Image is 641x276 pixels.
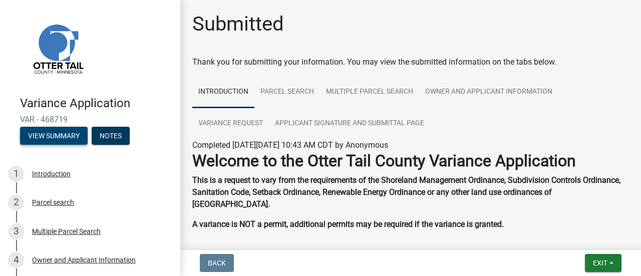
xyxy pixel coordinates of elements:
button: Exit [585,254,621,272]
a: Variance Request [192,108,269,140]
div: Introduction [32,170,71,177]
div: 1 [8,166,24,182]
a: Multiple Parcel Search [320,76,419,108]
button: Back [200,254,234,272]
a: Parcel search [254,76,320,108]
img: Otter Tail County, Minnesota [20,11,95,86]
strong: This is a request to vary from the requirements of the Shoreland Management Ordinance, Subdivisio... [192,175,620,209]
div: Owner and Applicant Information [32,256,136,263]
a: Applicant Signature and Submittal Page [269,108,430,140]
div: Multiple Parcel Search [32,228,101,235]
h1: Submitted [192,12,284,36]
wm-modal-confirm: Summary [20,132,88,140]
div: 4 [8,252,24,268]
span: Back [208,259,226,267]
strong: Welcome to the Otter Tail County Variance Application [192,151,576,170]
a: Owner and Applicant Information [419,76,558,108]
button: View Summary [20,127,88,145]
strong: A variance is NOT a permit, additional permits may be required if the variance is granted. [192,219,504,229]
div: Parcel search [32,199,74,206]
wm-modal-confirm: Notes [92,132,130,140]
button: Notes [92,127,130,145]
span: Exit [593,259,607,267]
h4: Variance Application [20,96,172,111]
a: Introduction [192,76,254,108]
span: VAR - 468719 [20,115,160,124]
div: 3 [8,223,24,239]
span: Completed [DATE][DATE] 10:43 AM CDT by Anonymous [192,140,388,150]
div: Thank you for submitting your information. You may view the submitted information on the tabs below. [192,56,629,68]
div: 2 [8,194,24,210]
